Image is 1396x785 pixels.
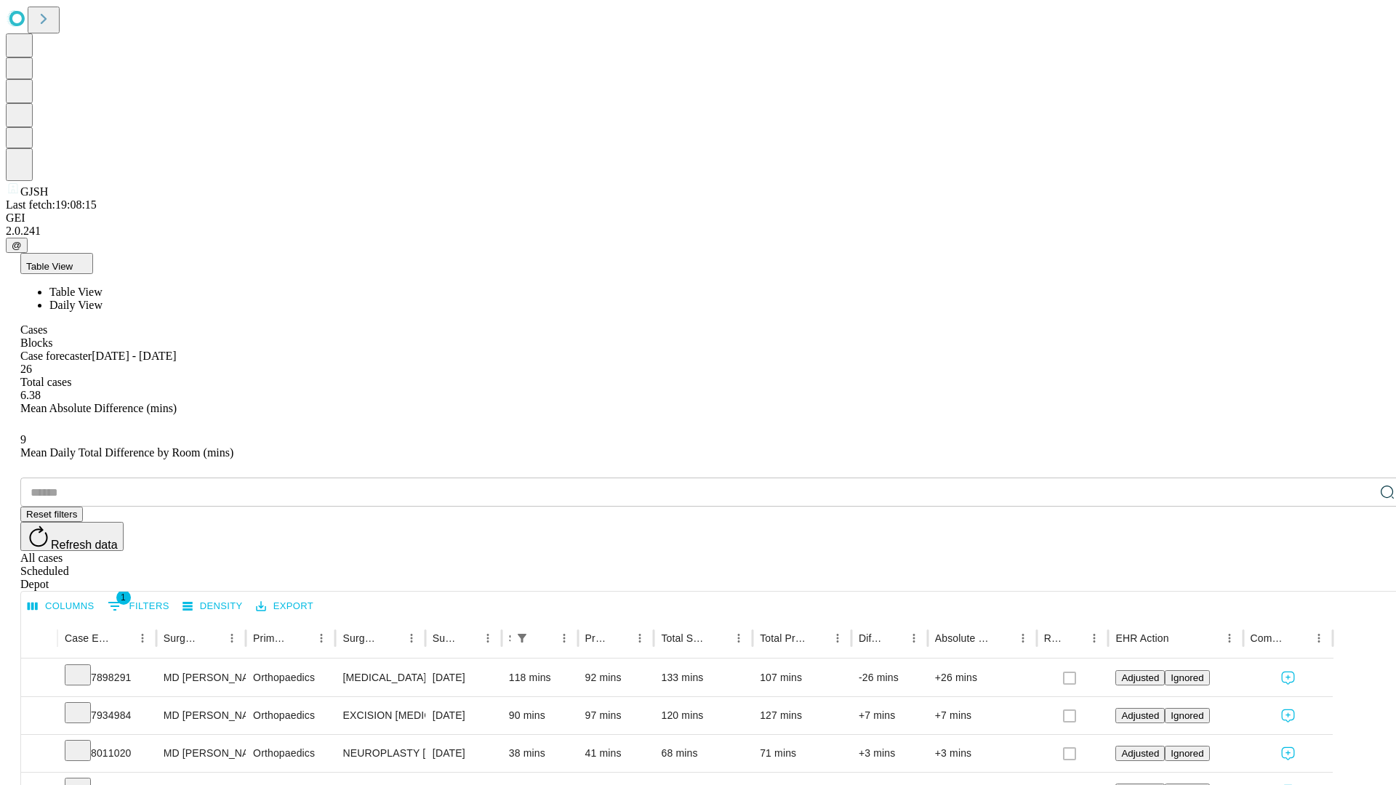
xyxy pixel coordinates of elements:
div: Difference [859,632,882,644]
button: Ignored [1165,670,1209,685]
div: Comments [1251,632,1287,644]
button: Sort [609,628,630,648]
button: Refresh data [20,522,124,551]
div: +7 mins [859,697,920,734]
div: +3 mins [935,735,1030,772]
div: 7934984 [65,697,149,734]
div: EXCISION [MEDICAL_DATA] WRIST [342,697,417,734]
button: Menu [904,628,924,648]
span: Mean Absolute Difference (mins) [20,402,177,414]
span: Daily View [49,299,103,311]
div: Orthopaedics [253,697,328,734]
span: Adjusted [1121,672,1159,683]
button: Sort [1064,628,1084,648]
div: 120 mins [661,697,745,734]
button: Menu [222,628,242,648]
span: GJSH [20,185,48,198]
button: Sort [457,628,478,648]
div: 133 mins [661,659,745,696]
span: @ [12,240,22,251]
button: Menu [478,628,498,648]
button: Sort [883,628,904,648]
span: Refresh data [51,539,118,551]
button: Expand [28,741,50,767]
button: Menu [1013,628,1033,648]
div: +26 mins [935,659,1030,696]
div: [DATE] [433,659,494,696]
div: [MEDICAL_DATA] MEDIAL AND LATERAL MENISCECTOMY [342,659,417,696]
button: Adjusted [1115,746,1165,761]
span: [DATE] - [DATE] [92,350,176,362]
button: Adjusted [1115,708,1165,723]
div: MD [PERSON_NAME] [PERSON_NAME] [164,659,238,696]
span: Total cases [20,376,71,388]
button: Export [252,595,317,618]
div: -26 mins [859,659,920,696]
button: Sort [291,628,311,648]
span: 9 [20,433,26,446]
span: Mean Daily Total Difference by Room (mins) [20,446,233,459]
button: Menu [1084,628,1104,648]
span: Adjusted [1121,710,1159,721]
div: NEUROPLASTY [MEDICAL_DATA] AT [GEOGRAPHIC_DATA] [342,735,417,772]
button: Ignored [1165,746,1209,761]
div: 90 mins [509,697,571,734]
div: Primary Service [253,632,289,644]
div: 68 mins [661,735,745,772]
button: Reset filters [20,507,83,522]
div: MD [PERSON_NAME] [PERSON_NAME] [164,735,238,772]
div: Scheduled In Room Duration [509,632,510,644]
button: Menu [311,628,332,648]
button: Select columns [24,595,98,618]
div: 1 active filter [512,628,532,648]
span: Table View [49,286,103,298]
button: Sort [381,628,401,648]
button: Sort [708,628,729,648]
button: Sort [112,628,132,648]
button: Table View [20,253,93,274]
span: Last fetch: 19:08:15 [6,198,97,211]
div: Predicted In Room Duration [585,632,609,644]
span: Ignored [1171,748,1203,759]
div: Surgery Date [433,632,456,644]
button: Sort [1171,628,1191,648]
button: Ignored [1165,708,1209,723]
button: Menu [554,628,574,648]
div: Total Scheduled Duration [661,632,707,644]
div: 8011020 [65,735,149,772]
div: MD [PERSON_NAME] [PERSON_NAME] [164,697,238,734]
div: [DATE] [433,735,494,772]
span: 6.38 [20,389,41,401]
div: [DATE] [433,697,494,734]
button: Sort [201,628,222,648]
div: Orthopaedics [253,735,328,772]
button: Sort [1288,628,1309,648]
button: Menu [1219,628,1240,648]
div: 38 mins [509,735,571,772]
button: Menu [729,628,749,648]
button: Menu [401,628,422,648]
span: Table View [26,261,73,272]
div: 118 mins [509,659,571,696]
div: 92 mins [585,659,647,696]
div: EHR Action [1115,632,1168,644]
button: Show filters [512,628,532,648]
span: Adjusted [1121,748,1159,759]
button: Menu [630,628,650,648]
span: 1 [116,590,131,605]
div: Total Predicted Duration [760,632,806,644]
div: Case Epic Id [65,632,111,644]
div: Orthopaedics [253,659,328,696]
div: 41 mins [585,735,647,772]
button: Expand [28,704,50,729]
div: Resolved in EHR [1044,632,1063,644]
div: +3 mins [859,735,920,772]
div: +7 mins [935,697,1030,734]
span: Reset filters [26,509,77,520]
div: Surgery Name [342,632,379,644]
span: 26 [20,363,32,375]
span: Ignored [1171,710,1203,721]
button: Adjusted [1115,670,1165,685]
button: Expand [28,666,50,691]
div: GEI [6,212,1390,225]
